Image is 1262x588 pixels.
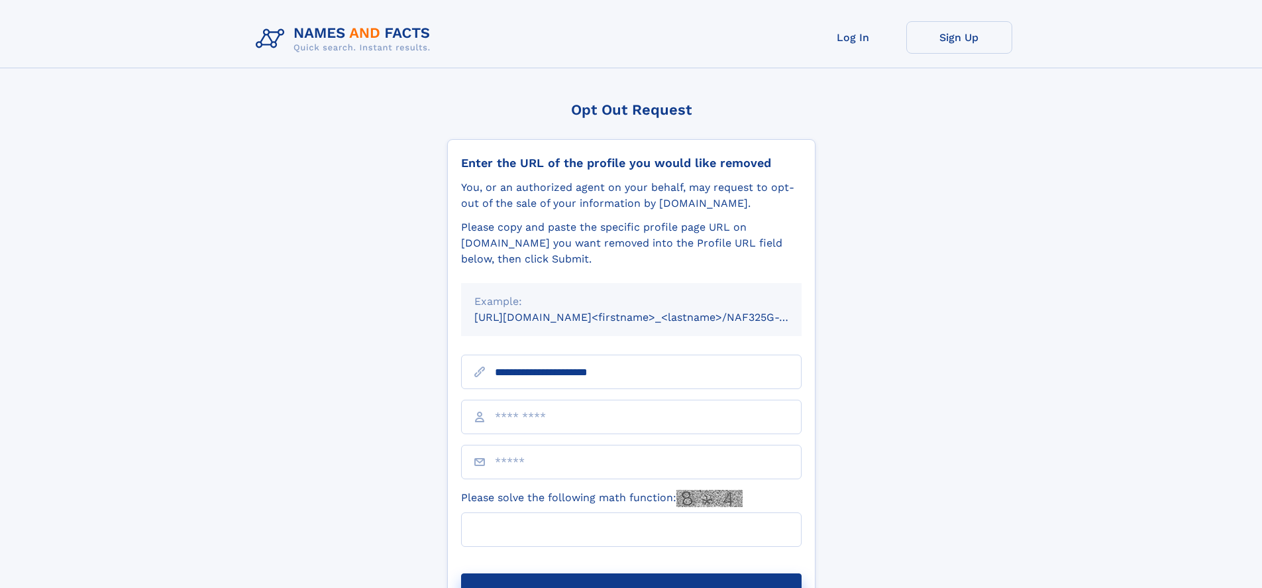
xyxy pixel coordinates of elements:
div: Enter the URL of the profile you would like removed [461,156,802,170]
a: Log In [800,21,906,54]
img: Logo Names and Facts [250,21,441,57]
div: Example: [474,294,788,310]
div: Please copy and paste the specific profile page URL on [DOMAIN_NAME] you want removed into the Pr... [461,219,802,267]
a: Sign Up [906,21,1012,54]
label: Please solve the following math function: [461,490,743,507]
div: Opt Out Request [447,101,815,118]
div: You, or an authorized agent on your behalf, may request to opt-out of the sale of your informatio... [461,180,802,211]
small: [URL][DOMAIN_NAME]<firstname>_<lastname>/NAF325G-xxxxxxxx [474,311,827,323]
